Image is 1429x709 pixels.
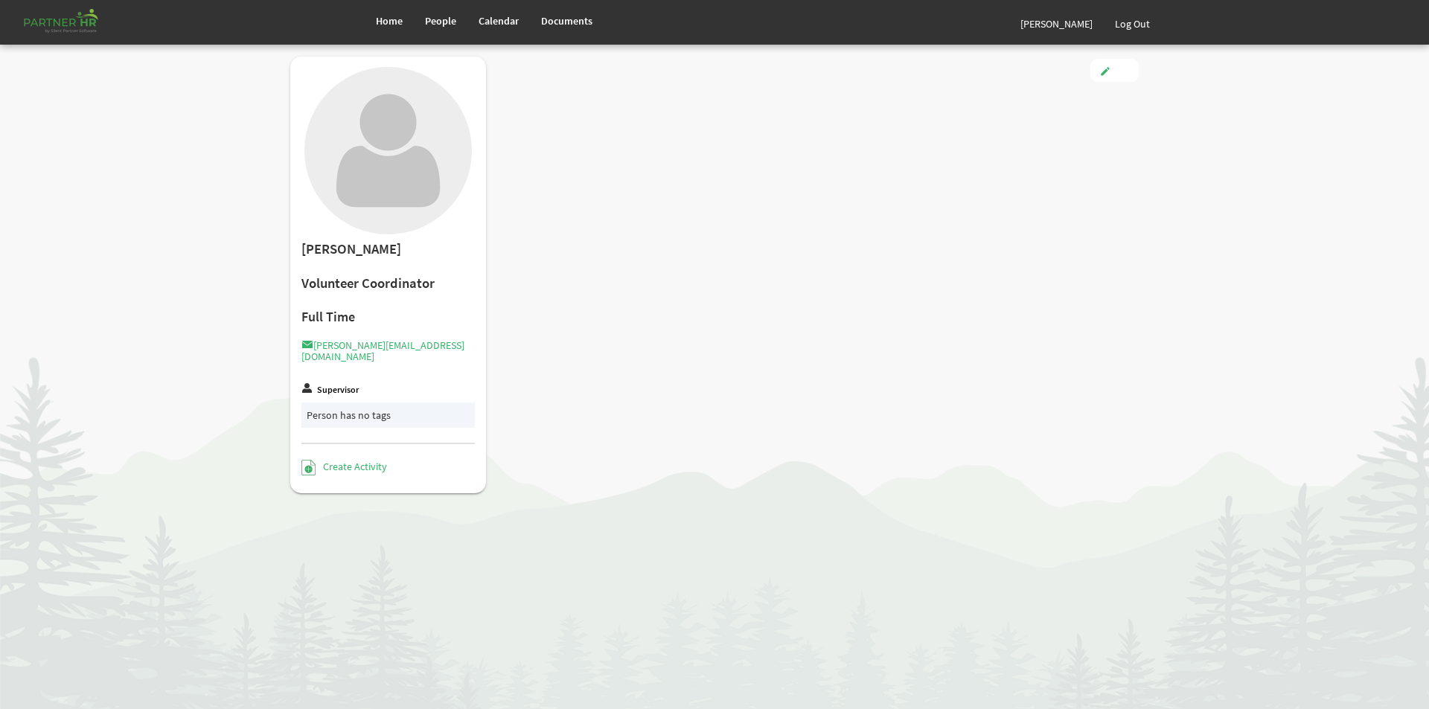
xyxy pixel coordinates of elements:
[317,385,359,395] label: Supervisor
[1104,3,1161,45] a: Log Out
[301,460,316,475] img: Create Activity
[301,309,475,324] h4: Full Time
[301,339,464,363] a: [PERSON_NAME][EMAIL_ADDRESS][DOMAIN_NAME]
[376,14,403,28] span: Home
[1009,3,1104,45] a: [PERSON_NAME]
[425,14,456,28] span: People
[301,242,475,257] h2: [PERSON_NAME]
[307,408,470,423] div: Person has no tags
[479,14,519,28] span: Calendar
[304,67,472,234] img: User with no profile picture
[301,276,475,292] h2: Volunteer Coordinator
[541,14,592,28] span: Documents
[301,460,387,473] a: Create Activity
